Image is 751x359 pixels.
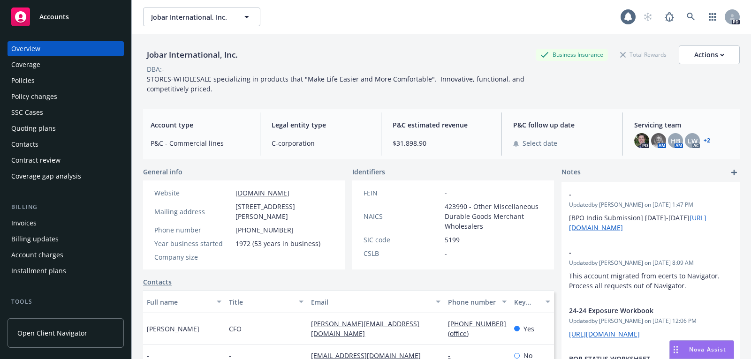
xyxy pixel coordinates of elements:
[728,167,740,178] a: add
[561,167,581,178] span: Notes
[569,317,732,325] span: Updated by [PERSON_NAME] on [DATE] 12:06 PM
[8,41,124,56] a: Overview
[364,235,441,245] div: SIC code
[235,252,238,262] span: -
[225,291,307,313] button: Title
[393,138,491,148] span: $31,898.90
[8,202,124,212] div: Billing
[11,57,40,72] div: Coverage
[8,4,124,30] a: Accounts
[11,121,56,136] div: Quoting plans
[523,138,557,148] span: Select date
[569,247,708,257] span: -
[154,252,232,262] div: Company size
[523,324,534,334] span: Yes
[670,341,682,359] div: Drag to move
[669,340,734,359] button: Nova Assist
[311,319,419,338] a: [PERSON_NAME][EMAIL_ADDRESS][DOMAIN_NAME]
[569,189,708,199] span: -
[513,120,611,130] span: P&C follow up date
[151,12,232,22] span: Jobar International, Inc.
[8,89,124,104] a: Policy changes
[682,7,700,26] a: Search
[688,136,698,146] span: LW
[8,263,124,278] a: Installment plans
[143,49,242,61] div: Jobar International, Inc.
[143,277,172,287] a: Contacts
[8,73,124,88] a: Policies
[8,57,124,72] a: Coverage
[307,291,444,313] button: Email
[11,73,35,88] div: Policies
[671,136,680,146] span: HB
[11,169,81,184] div: Coverage gap analysis
[154,188,232,198] div: Website
[8,310,124,325] a: Manage files
[147,75,526,93] span: STORES-WHOLESALE specializing in products that "Make Life Easier and More Comfortable". Innovativ...
[272,120,370,130] span: Legal entity type
[634,120,732,130] span: Servicing team
[660,7,679,26] a: Report a Bug
[689,345,726,353] span: Nova Assist
[235,188,289,197] a: [DOMAIN_NAME]
[151,120,249,130] span: Account type
[235,202,334,221] span: [STREET_ADDRESS][PERSON_NAME]
[364,211,441,221] div: NAICS
[561,182,740,240] div: -Updatedby [PERSON_NAME] on [DATE] 1:47 PM[BPO Indio Submission] [DATE]-[DATE][URL][DOMAIN_NAME]
[235,239,320,248] span: 1972 (53 years in business)
[154,207,232,217] div: Mailing address
[11,153,61,168] div: Contract review
[510,291,554,313] button: Key contact
[694,46,724,64] div: Actions
[569,329,640,338] a: [URL][DOMAIN_NAME]
[679,45,740,64] button: Actions
[229,297,293,307] div: Title
[11,232,59,247] div: Billing updates
[569,259,732,267] span: Updated by [PERSON_NAME] on [DATE] 8:09 AM
[569,201,732,209] span: Updated by [PERSON_NAME] on [DATE] 1:47 PM
[514,297,540,307] div: Key contact
[8,153,124,168] a: Contract review
[704,138,710,143] a: +2
[634,133,649,148] img: photo
[445,235,460,245] span: 5199
[11,137,38,152] div: Contacts
[8,247,124,262] a: Account charges
[235,225,294,235] span: [PHONE_NUMBER]
[311,297,430,307] div: Email
[444,291,510,313] button: Phone number
[147,324,199,334] span: [PERSON_NAME]
[445,248,447,258] span: -
[11,216,37,231] div: Invoices
[8,232,124,247] a: Billing updates
[147,297,211,307] div: Full name
[569,306,708,315] span: 24-24 Exposure Workbook
[8,137,124,152] a: Contacts
[8,169,124,184] a: Coverage gap analysis
[11,41,40,56] div: Overview
[569,213,732,232] p: [BPO Indio Submission] [DATE]-[DATE]
[445,188,447,198] span: -
[11,89,57,104] div: Policy changes
[561,298,740,346] div: 24-24 Exposure WorkbookUpdatedby [PERSON_NAME] on [DATE] 12:06 PM[URL][DOMAIN_NAME]
[615,49,671,60] div: Total Rewards
[445,202,543,231] span: 423990 - Other Miscellaneous Durable Goods Merchant Wholesalers
[536,49,608,60] div: Business Insurance
[143,7,260,26] button: Jobar International, Inc.
[8,105,124,120] a: SSC Cases
[147,64,164,74] div: DBA: -
[229,324,242,334] span: CFO
[352,167,385,177] span: Identifiers
[8,297,124,307] div: Tools
[39,13,69,21] span: Accounts
[8,121,124,136] a: Quoting plans
[364,188,441,198] div: FEIN
[154,225,232,235] div: Phone number
[638,7,657,26] a: Start snowing
[11,247,63,262] div: Account charges
[272,138,370,148] span: C-corporation
[393,120,491,130] span: P&C estimated revenue
[143,167,182,177] span: General info
[703,7,722,26] a: Switch app
[569,271,721,290] span: This account migrated from ecerts to Navigator. Process all requests out of Navigator.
